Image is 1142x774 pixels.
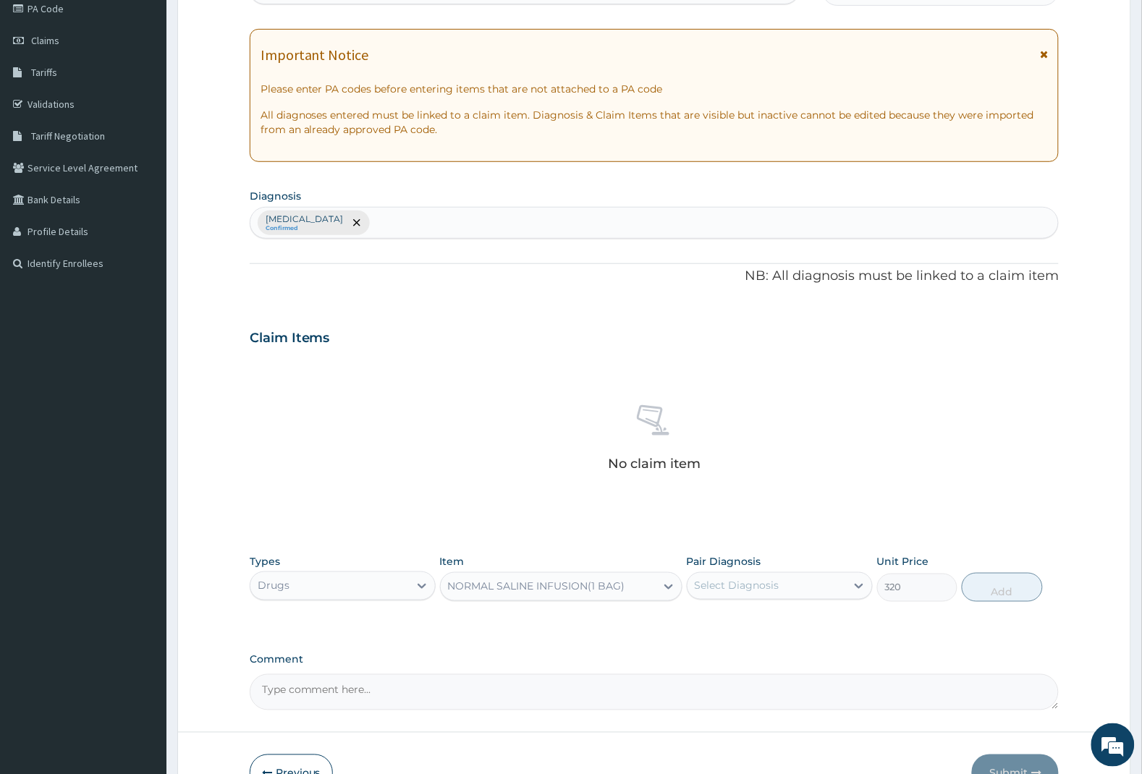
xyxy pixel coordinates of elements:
p: Please enter PA codes before entering items that are not attached to a PA code [261,82,1049,96]
div: Chat with us now [75,81,243,100]
span: remove selection option [350,216,363,229]
small: Confirmed [266,225,344,232]
span: Claims [31,34,59,47]
span: Tariffs [31,66,57,79]
button: Add [962,573,1043,602]
p: NB: All diagnosis must be linked to a claim item [250,267,1059,286]
h3: Claim Items [250,331,330,346]
p: [MEDICAL_DATA] [266,213,344,225]
label: Comment [250,654,1059,666]
span: We're online! [84,182,200,328]
div: NORMAL SALINE INFUSION(1 BAG) [448,579,625,594]
label: Unit Price [877,554,929,569]
div: Select Diagnosis [695,579,779,593]
div: Drugs [258,579,289,593]
span: Tariff Negotiation [31,129,105,143]
textarea: Type your message and hit 'Enter' [7,395,276,446]
p: No claim item [608,456,701,471]
img: d_794563401_company_1708531726252_794563401 [27,72,59,109]
p: All diagnoses entered must be linked to a claim item. Diagnosis & Claim Items that are visible bu... [261,108,1049,137]
label: Item [440,554,465,569]
label: Types [250,556,280,568]
label: Diagnosis [250,189,301,203]
label: Pair Diagnosis [687,554,761,569]
h1: Important Notice [261,47,369,63]
div: Minimize live chat window [237,7,272,42]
